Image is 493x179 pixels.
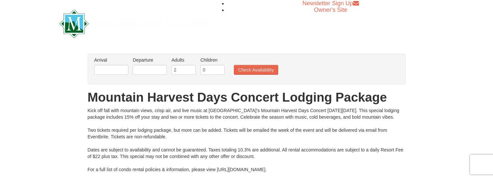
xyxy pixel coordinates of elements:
[200,57,225,63] label: Children
[94,57,128,63] label: Arrival
[314,7,347,13] a: Owner's Site
[234,65,278,75] button: Check Availability
[88,91,406,104] h1: Mountain Harvest Days Concert Lodging Package
[59,15,210,30] a: Massanutten Resort
[133,57,167,63] label: Departure
[59,10,210,38] img: Massanutten Resort Logo
[171,57,196,63] label: Adults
